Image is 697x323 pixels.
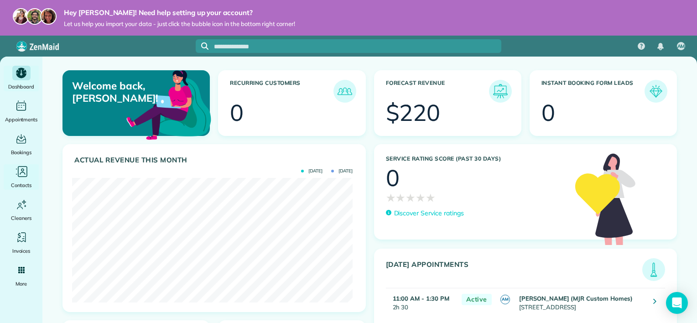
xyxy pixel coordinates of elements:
h3: Actual Revenue this month [74,156,356,164]
div: 0 [230,101,244,124]
button: Focus search [196,42,208,50]
span: Appointments [5,115,38,124]
div: Open Intercom Messenger [666,292,688,314]
a: Bookings [4,131,39,157]
span: Active [462,294,492,305]
a: Cleaners [4,197,39,223]
span: [DATE] [331,169,353,173]
h3: [DATE] Appointments [386,260,643,281]
div: $220 [386,101,441,124]
h3: Instant Booking Form Leads [541,80,645,103]
h3: Service Rating score (past 30 days) [386,156,567,162]
h3: Recurring Customers [230,80,333,103]
span: ★ [406,189,416,206]
span: ★ [386,189,396,206]
strong: 11:00 AM - 1:30 PM [393,295,449,302]
span: ★ [395,189,406,206]
span: [DATE] [301,169,322,173]
span: AM [500,295,510,304]
div: 0 [541,101,555,124]
p: Welcome back, [PERSON_NAME]! [72,80,162,104]
a: Appointments [4,99,39,124]
a: Discover Service ratings [386,208,464,218]
td: 2h 30 [386,288,457,317]
span: Cleaners [11,214,31,223]
img: dashboard_welcome-42a62b7d889689a78055ac9021e634bf52bae3f8056760290aed330b23ab8690.png [125,60,213,148]
span: ★ [426,189,436,206]
strong: Hey [PERSON_NAME]! Need help setting up your account? [64,8,295,17]
nav: Main [630,36,697,57]
span: ★ [416,189,426,206]
span: AM [677,43,685,50]
div: Notifications [651,36,670,57]
img: icon_form_leads-04211a6a04a5b2264e4ee56bc0799ec3eb69b7e499cbb523a139df1d13a81ae0.png [647,82,665,100]
h3: Forecast Revenue [386,80,489,103]
a: Invoices [4,230,39,255]
a: Contacts [4,164,39,190]
img: jorge-587dff0eeaa6aab1f244e6dc62b8924c3b6ad411094392a53c71c6c4a576187d.jpg [26,8,43,25]
span: Contacts [11,181,31,190]
span: Dashboard [8,82,34,91]
svg: Focus search [201,42,208,50]
img: michelle-19f622bdf1676172e81f8f8fba1fb50e276960ebfe0243fe18214015130c80e4.jpg [40,8,57,25]
a: Dashboard [4,66,39,91]
p: Discover Service ratings [394,208,464,218]
span: More [16,279,27,288]
img: maria-72a9807cf96188c08ef61303f053569d2e2a8a1cde33d635c8a3ac13582a053d.jpg [13,8,29,25]
div: 0 [386,167,400,189]
img: icon_forecast_revenue-8c13a41c7ed35a8dcfafea3cbb826a0462acb37728057bba2d056411b612bbbe.png [491,82,510,100]
img: icon_todays_appointments-901f7ab196bb0bea1936b74009e4eb5ffbc2d2711fa7634e0d609ed5ef32b18b.png [645,260,663,279]
strong: [PERSON_NAME] (MJR Custom Homes) [519,295,633,302]
img: icon_recurring_customers-cf858462ba22bcd05b5a5880d41d6543d210077de5bb9ebc9590e49fd87d84ed.png [336,82,354,100]
span: Let us help you import your data - just click the bubble icon in the bottom right corner! [64,20,295,28]
span: Invoices [12,246,31,255]
span: Bookings [11,148,32,157]
td: [STREET_ADDRESS] [517,288,647,317]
